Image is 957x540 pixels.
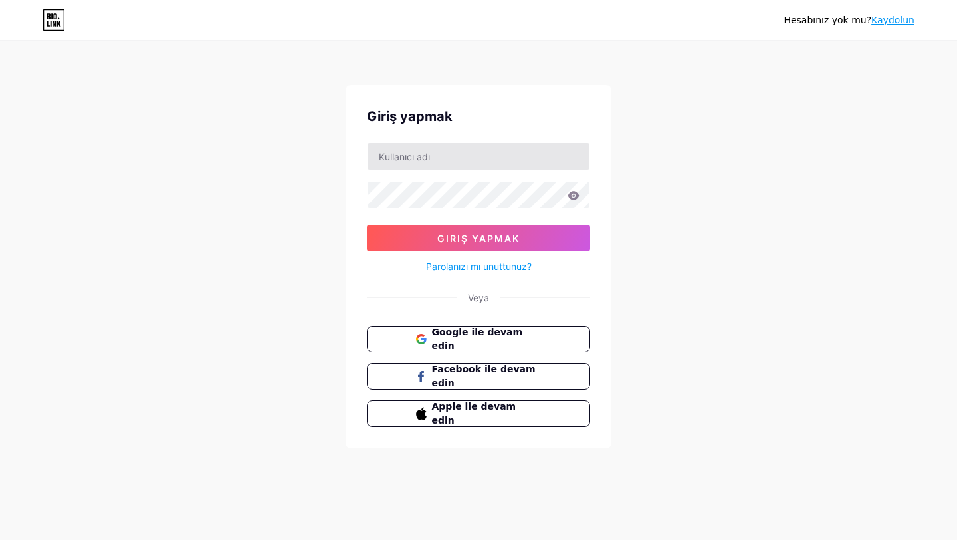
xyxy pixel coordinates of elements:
font: Giriş yapmak [437,233,520,244]
button: Giriş yapmak [367,225,590,251]
font: Google ile devam edin [432,327,523,351]
font: Hesabınız yok mu? [784,15,871,25]
font: Veya [468,292,489,303]
input: Kullanıcı adı [368,143,589,170]
a: Parolanızı mı unuttunuz? [426,259,532,273]
font: Facebook ile devam edin [432,364,536,388]
button: Apple ile devam edin [367,400,590,427]
font: Giriş yapmak [367,108,453,124]
a: Kaydolun [871,15,914,25]
font: Parolanızı mı unuttunuz? [426,261,532,272]
font: Apple ile devam edin [432,401,516,426]
button: Google ile devam edin [367,326,590,352]
button: Facebook ile devam edin [367,363,590,390]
